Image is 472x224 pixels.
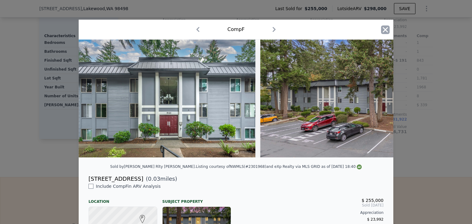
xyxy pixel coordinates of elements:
[110,164,196,169] div: Sold by [PERSON_NAME] Rlty [PERSON_NAME] .
[79,40,255,157] img: Property Img
[93,184,163,189] span: Include Comp F in ARV Analysis
[260,40,437,157] img: Property Img
[227,26,245,33] div: Comp F
[88,194,157,204] div: Location
[162,194,231,204] div: Subject Property
[241,210,383,215] div: Appreciation
[357,164,362,169] img: NWMLS Logo
[362,198,383,203] span: $ 255,000
[138,215,142,218] div: F
[148,176,160,182] span: 0.03
[196,164,362,169] div: Listing courtesy of NWMLS (#2301968) and eXp Realty via MLS GRID as of [DATE] 18:40
[143,175,177,183] span: ( miles)
[241,203,383,208] span: Sold [DATE]
[138,215,147,220] span: F
[367,217,383,222] span: $ 23,992
[88,175,143,183] div: [STREET_ADDRESS]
